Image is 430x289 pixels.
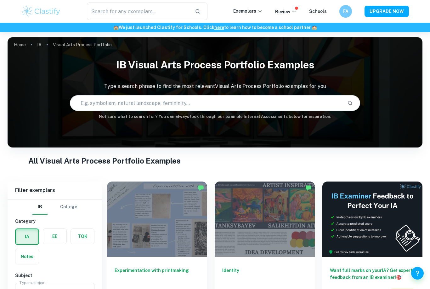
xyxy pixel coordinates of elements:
input: E.g. symbolism, natural landscape, femininity... [70,94,342,112]
img: Marked [305,185,312,191]
button: EE [43,229,66,244]
p: Type a search phrase to find the most relevant Visual Arts Process Portfolio examples for you [8,83,422,90]
button: College [60,199,77,215]
h6: FA [342,8,349,15]
img: Thumbnail [322,182,422,257]
h6: Experimentation with printmaking [115,267,200,288]
h6: Category [15,218,94,225]
button: FA [339,5,352,18]
a: Schools [309,9,327,14]
h6: Identity [222,267,307,288]
a: IA [37,40,42,49]
img: Marked [198,185,204,191]
button: Search [345,98,355,108]
button: Notes [15,249,39,264]
button: Help and Feedback [411,267,424,280]
button: TOK [71,229,94,244]
input: Search for any exemplars... [87,3,190,20]
p: Visual Arts Process Portfolio [53,41,112,48]
h6: Subject [15,272,94,279]
button: UPGRADE NOW [365,6,409,17]
a: Home [14,40,26,49]
h6: We just launched Clastify for Schools. Click to learn how to become a school partner. [1,24,429,31]
h1: All Visual Arts Process Portfolio Examples [28,155,402,166]
h6: Want full marks on your IA ? Get expert feedback from an IB examiner! [330,267,415,281]
span: 🏫 [113,25,119,30]
h6: Not sure what to search for? You can always look through our example Internal Assessments below f... [8,113,422,120]
img: Clastify logo [21,5,61,18]
span: 🎯 [396,275,401,280]
p: Review [275,8,297,15]
h1: IB Visual Arts Process Portfolio examples [8,55,422,75]
h6: Filter exemplars [8,182,102,199]
p: Exemplars [233,8,263,14]
button: IB [32,199,48,215]
div: Filter type choice [32,199,77,215]
label: Type a subject [20,280,46,285]
button: IA [16,229,38,244]
a: here [214,25,224,30]
span: 🏫 [312,25,317,30]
